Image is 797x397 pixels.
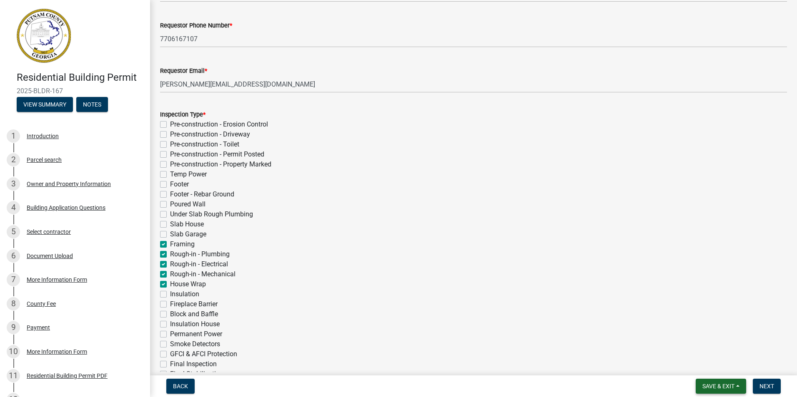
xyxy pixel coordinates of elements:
div: Residential Building Permit PDF [27,373,108,379]
label: Pre-construction - Permit Posted [170,149,264,159]
div: Building Application Questions [27,205,105,211]
div: Payment [27,325,50,330]
label: Final Inspection [170,359,217,369]
label: Insulation House [170,319,220,329]
label: Slab Garage [170,229,206,239]
label: Pre-construction - Toilet [170,139,239,149]
div: 3 [7,177,20,191]
div: Select contractor [27,229,71,235]
label: Fireplace Barrier [170,299,218,309]
label: Smoke Detectors [170,339,220,349]
div: County Fee [27,301,56,307]
label: Pre-construction - Erosion Control [170,119,268,129]
label: Pre-construction - Driveway [170,129,250,139]
label: Requestor Phone Number [160,23,232,29]
div: 9 [7,321,20,334]
span: Next [759,383,774,390]
span: Save & Exit [702,383,734,390]
div: 11 [7,369,20,382]
label: Footer [170,179,189,189]
label: Insulation [170,289,199,299]
button: Notes [76,97,108,112]
button: Save & Exit [696,379,746,394]
wm-modal-confirm: Summary [17,102,73,108]
div: 10 [7,345,20,358]
div: 4 [7,201,20,214]
label: Poured Wall [170,199,206,209]
label: Footer - Rebar Ground [170,189,234,199]
div: More Information Form [27,277,87,283]
label: Inspection Type [160,112,206,118]
span: Back [173,383,188,390]
div: 7 [7,273,20,286]
button: View Summary [17,97,73,112]
label: Rough-in - Plumbing [170,249,230,259]
label: Final Stabilization [170,369,223,379]
wm-modal-confirm: Notes [76,102,108,108]
div: Document Upload [27,253,73,259]
label: Under Slab Rough Plumbing [170,209,253,219]
h4: Residential Building Permit [17,72,143,84]
div: Parcel search [27,157,62,163]
label: Slab House [170,219,204,229]
img: Putnam County, Georgia [17,9,71,63]
span: 2025-BLDR-167 [17,87,133,95]
button: Next [753,379,781,394]
div: More Information Form [27,349,87,355]
div: Owner and Property Information [27,181,111,187]
label: Temp Power [170,169,207,179]
label: Block and Baffle [170,309,218,319]
label: GFCI & AFCI Protection [170,349,237,359]
button: Back [166,379,195,394]
div: 1 [7,129,20,143]
div: 6 [7,249,20,263]
div: 5 [7,225,20,238]
label: Permanent Power [170,329,222,339]
label: Requestor Email [160,68,207,74]
label: Rough-in - Electrical [170,259,228,269]
label: Framing [170,239,195,249]
div: Introduction [27,133,59,139]
label: House Wrap [170,279,206,289]
label: Rough-in - Mechanical [170,269,236,279]
div: 8 [7,297,20,310]
div: 2 [7,153,20,166]
label: Pre-construction - Property Marked [170,159,271,169]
